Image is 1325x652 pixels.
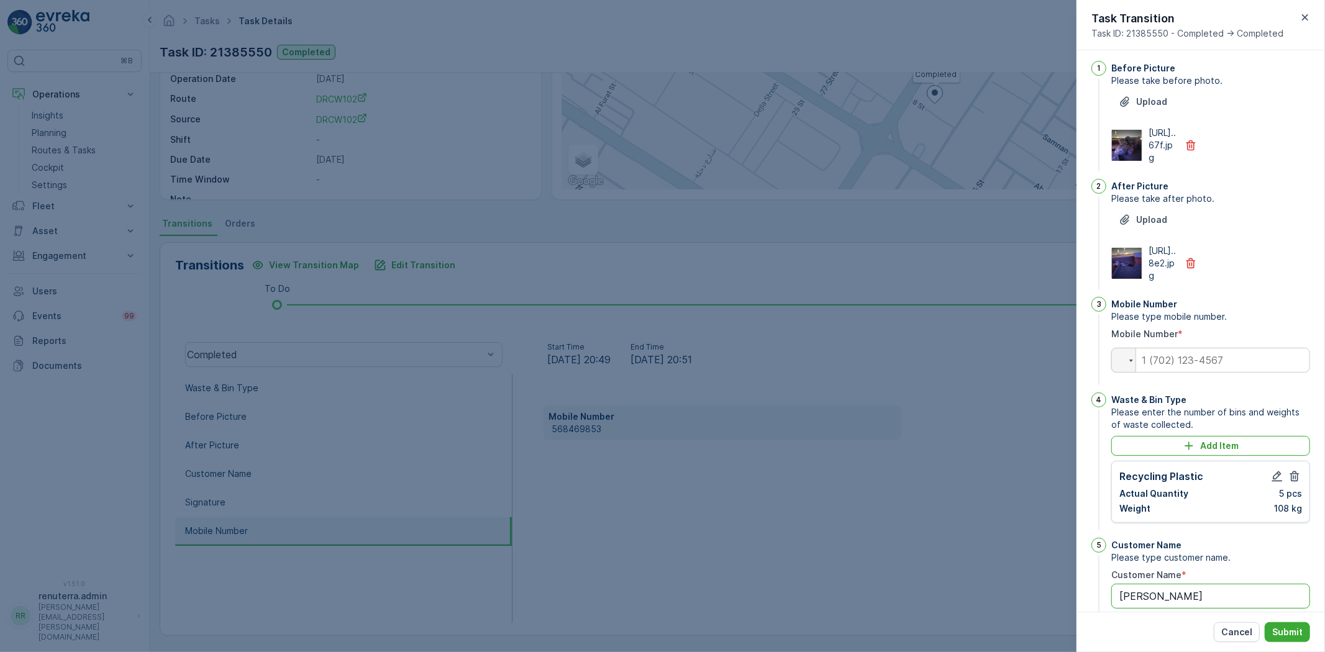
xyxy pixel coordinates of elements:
button: Upload File [1111,210,1175,230]
p: Waste & Bin Type [1111,394,1186,406]
p: After Picture [1111,180,1168,192]
input: 1 (702) 123-4567 [1111,348,1310,373]
span: Task ID: 21385550 - Completed -> Completed [1091,27,1283,40]
p: Mobile Number [1111,298,1177,310]
div: 1 [1091,61,1106,76]
p: Recycling Plastic [1119,469,1203,484]
button: Submit [1265,622,1310,642]
p: Upload [1136,96,1167,108]
p: [URL]..8e2.jpg [1149,245,1177,282]
label: Customer Name [1111,569,1182,580]
img: Media Preview [1112,130,1142,161]
p: Submit [1272,626,1303,638]
button: Upload File [1111,92,1175,112]
span: Please take after photo. [1111,192,1310,205]
span: Please type mobile number. [1111,310,1310,323]
p: Upload [1136,214,1167,226]
p: Add Item [1200,440,1239,452]
p: Before Picture [1111,62,1175,75]
button: Add Item [1111,436,1310,456]
label: Mobile Number [1111,328,1178,339]
p: 108 kg [1274,502,1302,515]
button: Cancel [1214,622,1260,642]
p: Task Transition [1091,10,1283,27]
p: Actual Quantity [1119,487,1188,500]
p: 5 pcs [1279,487,1302,500]
p: [URL]..67f.jpg [1149,127,1177,164]
span: Please type customer name. [1111,551,1310,564]
div: 5 [1091,538,1106,553]
div: 3 [1091,297,1106,312]
p: Weight [1119,502,1150,515]
span: Please enter the number of bins and weights of waste collected. [1111,406,1310,431]
img: Media Preview [1112,248,1142,279]
p: Customer Name [1111,539,1182,551]
span: Please take before photo. [1111,75,1310,87]
p: Cancel [1221,626,1252,638]
div: 2 [1091,179,1106,194]
div: 4 [1091,392,1106,407]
